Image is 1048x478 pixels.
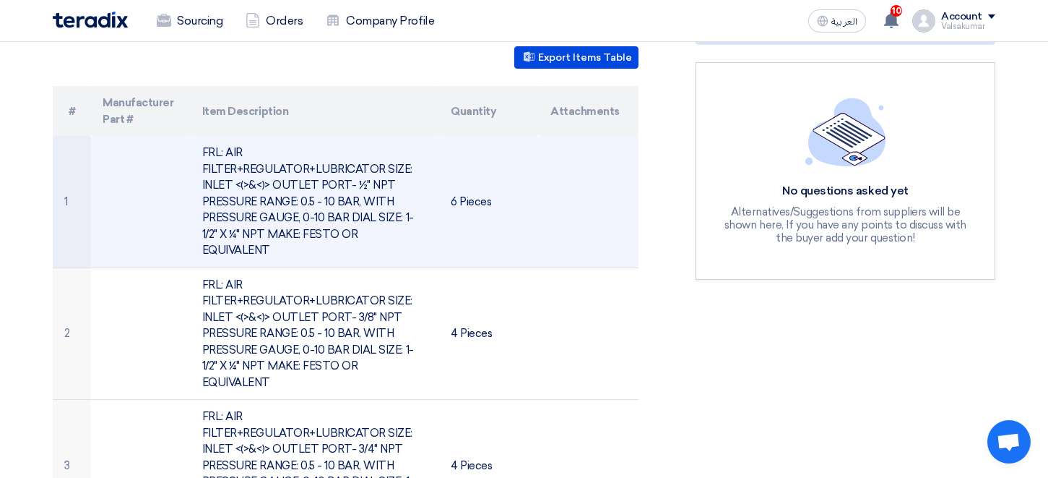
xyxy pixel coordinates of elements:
img: Teradix logo [53,12,128,28]
td: FRL: AIR FILTER+REGULATOR+LUBRICATOR SIZE: INLET <(>&<)> OUTLET PORT- ½" NPT PRESSURE RANGE: 0.5 ... [191,136,440,268]
div: Alternatives/Suggestions from suppliers will be shown here, If you have any points to discuss wit... [723,205,969,244]
th: Manufacturer Part # [91,86,191,136]
a: Orders [234,5,314,37]
td: 2 [53,268,91,400]
div: Valsakumar [941,22,995,30]
td: 4 Pieces [439,268,539,400]
a: Sourcing [145,5,234,37]
img: empty_state_list.svg [805,98,886,166]
span: العربية [831,17,857,27]
div: No questions asked yet [723,184,969,199]
div: Account [941,11,982,23]
a: Open chat [987,420,1031,464]
th: Quantity [439,86,539,136]
th: Attachments [539,86,638,136]
span: 10 [891,5,902,17]
img: profile_test.png [912,9,935,33]
a: Company Profile [314,5,446,37]
td: FRL: AIR FILTER+REGULATOR+LUBRICATOR SIZE: INLET <(>&<)> OUTLET PORT- 3/8" NPT PRESSURE RANGE: 0.... [191,268,440,400]
td: 6 Pieces [439,136,539,268]
button: العربية [808,9,866,33]
th: # [53,86,91,136]
th: Item Description [191,86,440,136]
button: Export Items Table [514,46,638,69]
td: 1 [53,136,91,268]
